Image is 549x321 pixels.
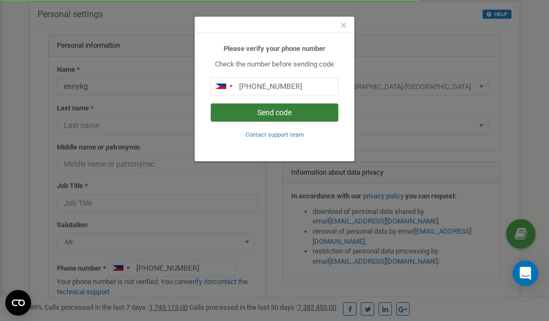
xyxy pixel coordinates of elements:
[224,44,325,53] b: Please verify your phone number
[246,131,304,138] small: Contact support team
[340,20,346,31] button: Close
[211,103,338,122] button: Send code
[340,19,346,32] span: ×
[211,59,338,70] p: Check the number before sending code
[211,78,236,95] div: Telephone country code
[246,130,304,138] a: Contact support team
[513,260,538,286] div: Open Intercom Messenger
[211,77,338,95] input: 0905 123 4567
[5,290,31,316] button: Open CMP widget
